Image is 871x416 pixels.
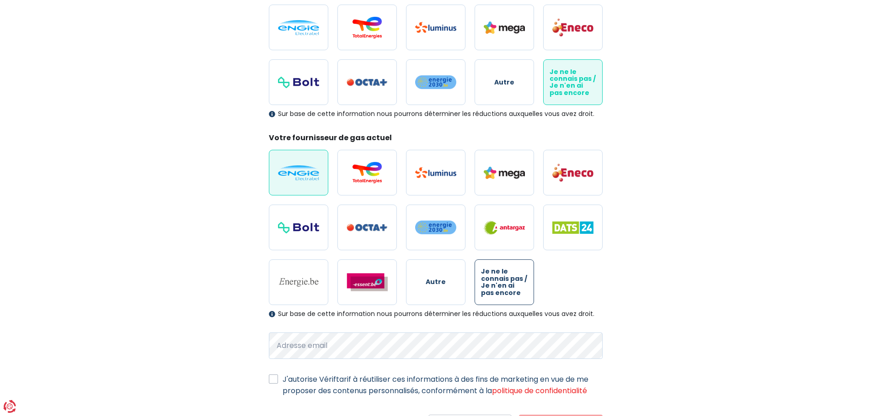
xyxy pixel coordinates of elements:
[278,165,319,180] img: Engie / Electrabel
[415,220,456,235] img: Energie2030
[347,162,388,184] img: Total Energies / Lampiris
[415,167,456,178] img: Luminus
[278,222,319,233] img: Bolt
[494,79,514,86] span: Autre
[484,167,525,179] img: Mega
[481,268,528,296] span: Je ne le connais pas / Je n'en ai pas encore
[347,273,388,291] img: Essent
[415,22,456,33] img: Luminus
[269,110,603,118] div: Sur base de cette information nous pourrons déterminer les réductions auxquelles vous avez droit.
[426,279,446,285] span: Autre
[278,20,319,35] img: Engie / Electrabel
[283,374,603,396] label: J'autorise Vériftarif à réutiliser ces informations à des fins de marketing en vue de me proposer...
[278,77,319,88] img: Bolt
[550,68,596,97] span: Je ne le connais pas / Je n'en ai pas encore
[347,79,388,86] img: Octa+
[347,16,388,38] img: Total Energies / Lampiris
[415,75,456,90] img: Energie2030
[269,310,603,318] div: Sur base de cette information nous pourrons déterminer les réductions auxquelles vous avez droit.
[347,224,388,232] img: Octa+
[492,385,587,396] a: politique de confidentialité
[278,277,319,287] img: Energie.be
[552,163,593,182] img: Eneco
[269,132,603,147] legend: Votre fournisseur de gas actuel
[484,221,525,235] img: Antargaz
[552,18,593,37] img: Eneco
[552,221,593,234] img: Dats 24
[484,21,525,34] img: Mega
